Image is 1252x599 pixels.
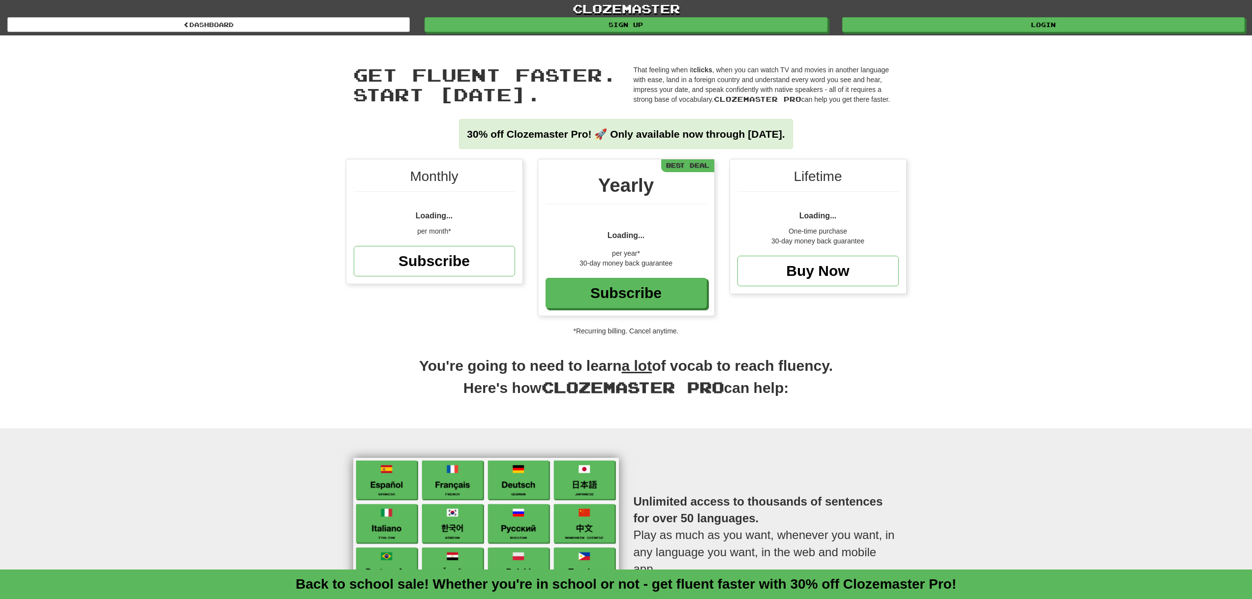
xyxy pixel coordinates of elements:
div: per year* [546,248,707,258]
a: Login [842,17,1245,32]
a: Dashboard [7,17,410,32]
strong: Unlimited access to thousands of sentences for over 50 languages. [634,495,883,525]
div: per month* [354,226,515,236]
strong: clicks [693,66,712,74]
span: Clozemaster Pro [542,378,724,396]
span: Clozemaster Pro [714,95,801,103]
a: Back to school sale! Whether you're in school or not - get fluent faster with 30% off Clozemaster... [296,576,956,592]
strong: 30% off Clozemaster Pro! 🚀 Only available now through [DATE]. [467,128,785,140]
div: Monthly [354,167,515,192]
a: Sign up [425,17,827,32]
span: Get fluent faster. Start [DATE]. [353,64,617,105]
div: Best Deal [661,159,714,172]
a: Buy Now [737,256,899,286]
h2: You're going to need to learn of vocab to reach fluency. Here's how can help: [346,356,907,409]
div: One-time purchase [737,226,899,236]
p: That feeling when it , when you can watch TV and movies in another language with ease, land in a ... [634,65,899,104]
span: Loading... [799,211,837,220]
div: Yearly [546,172,707,204]
div: Lifetime [737,167,899,192]
u: a lot [622,358,652,374]
a: Subscribe [354,246,515,276]
span: Loading... [416,211,453,220]
span: Loading... [608,231,645,240]
a: Subscribe [546,278,707,308]
div: 30-day money back guarantee [546,258,707,268]
p: Play as much as you want, whenever you want, in any language you want, in the web and mobile app. [634,474,899,597]
div: 30-day money back guarantee [737,236,899,246]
